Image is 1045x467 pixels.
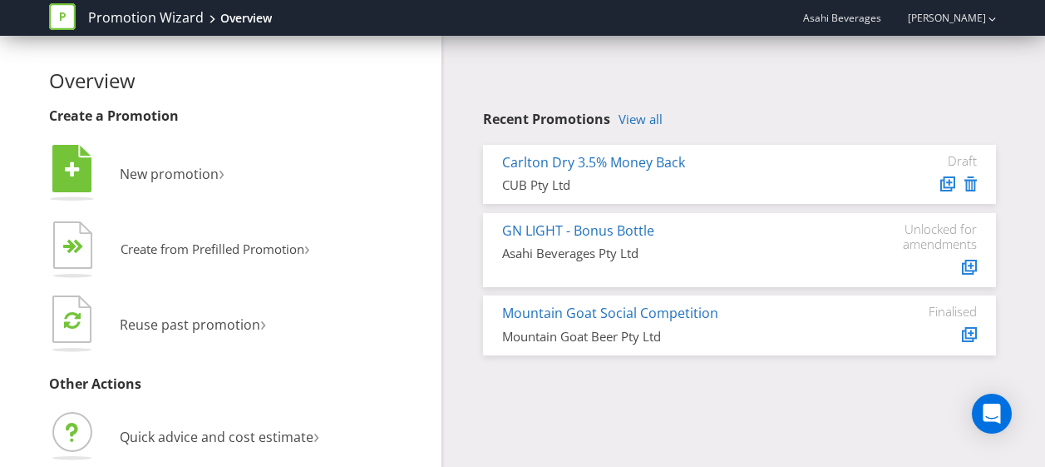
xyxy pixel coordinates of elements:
div: Finalised [877,304,977,319]
h3: Create a Promotion [49,109,430,124]
div: Mountain Goat Beer Pty Ltd [502,328,852,345]
div: CUB Pty Ltd [502,176,852,194]
div: Open Intercom Messenger [972,394,1012,434]
a: Quick advice and cost estimate› [49,428,319,446]
span: Create from Prefilled Promotion [121,241,304,257]
span: Recent Promotions [483,110,610,128]
a: Carlton Dry 3.5% Money Back [502,153,685,171]
span: Reuse past promotion [120,315,260,334]
span: › [260,309,266,336]
span: › [304,235,310,261]
div: Overview [220,10,272,27]
tspan:  [65,161,80,179]
button: Create from Prefilled Promotion› [49,217,311,284]
a: GN LIGHT - Bonus Bottle [502,221,654,240]
div: Draft [877,153,977,168]
span: › [219,158,224,186]
h2: Overview [49,70,430,92]
tspan:  [73,239,84,255]
span: New promotion [120,165,219,183]
a: Mountain Goat Social Competition [502,304,718,322]
span: Quick advice and cost estimate [120,428,313,446]
a: View all [619,112,663,127]
h3: Other Actions [49,377,430,392]
span: › [313,421,319,449]
div: Unlocked for amendments [877,221,977,251]
a: Promotion Wizard [88,8,204,27]
span: Asahi Beverages [803,11,881,25]
div: Asahi Beverages Pty Ltd [502,245,852,262]
tspan:  [64,311,81,330]
a: [PERSON_NAME] [891,11,986,25]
